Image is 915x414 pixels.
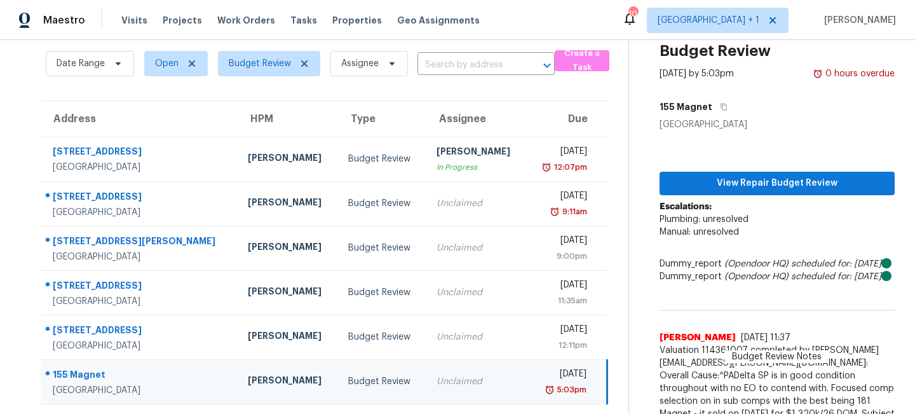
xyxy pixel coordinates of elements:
div: Unclaimed [437,286,517,299]
div: 155 Magnet [53,368,227,384]
h5: 155 Magnet [660,100,712,113]
span: Open [155,57,179,70]
div: 10 [628,8,637,20]
div: 12:11pm [536,339,587,352]
span: Create a Task [561,46,603,76]
span: Date Range [57,57,105,70]
img: Overdue Alarm Icon [545,383,555,396]
span: Work Orders [217,14,275,27]
img: Overdue Alarm Icon [813,67,823,80]
span: Manual: unresolved [660,228,739,237]
i: (Opendoor HQ) [724,259,789,268]
div: [GEOGRAPHIC_DATA] [53,206,227,219]
div: [DATE] [536,145,587,161]
button: Copy Address [712,95,729,118]
div: 0 hours overdue [823,67,895,80]
i: (Opendoor HQ) [724,272,789,281]
div: [STREET_ADDRESS] [53,145,227,161]
span: [PERSON_NAME] [660,331,736,344]
span: Geo Assignments [397,14,480,27]
span: [PERSON_NAME] [819,14,896,27]
div: [GEOGRAPHIC_DATA] [53,340,227,352]
span: Budget Review Notes [724,350,829,363]
div: 5:03pm [555,383,586,396]
th: HPM [238,101,338,137]
div: [STREET_ADDRESS][PERSON_NAME] [53,235,227,251]
button: Create a Task [555,50,609,71]
div: 9:11am [560,205,587,218]
div: [GEOGRAPHIC_DATA] [53,251,227,263]
img: Overdue Alarm Icon [550,205,560,218]
div: [GEOGRAPHIC_DATA] [53,384,227,397]
th: Type [338,101,426,137]
img: Overdue Alarm Icon [541,161,552,174]
div: [STREET_ADDRESS] [53,190,227,206]
div: [GEOGRAPHIC_DATA] [53,295,227,308]
div: [DATE] by 5:03pm [660,67,734,80]
i: scheduled for: [DATE] [791,259,881,268]
th: Assignee [426,101,527,137]
span: [GEOGRAPHIC_DATA] + 1 [658,14,759,27]
span: View Repair Budget Review [670,176,884,191]
div: Unclaimed [437,242,517,254]
th: Address [41,101,238,137]
div: 9:00pm [536,250,587,263]
button: Open [538,57,556,74]
th: Due [526,101,607,137]
span: Maestro [43,14,85,27]
div: In Progress [437,161,517,174]
div: Budget Review [348,331,416,343]
div: Unclaimed [437,375,517,388]
div: Dummy_report [660,258,895,270]
div: [PERSON_NAME] [248,374,328,390]
div: [DATE] [536,234,587,250]
div: Budget Review [348,242,416,254]
span: Properties [332,14,382,27]
div: Dummy_report [660,270,895,283]
input: Search by address [417,55,519,75]
div: [STREET_ADDRESS] [53,324,227,340]
span: Budget Review [229,57,291,70]
b: Escalations: [660,202,712,211]
div: Budget Review [348,153,416,165]
div: 11:35am [536,294,587,307]
div: Budget Review [348,197,416,210]
i: scheduled for: [DATE] [791,272,881,281]
span: Visits [121,14,147,27]
div: [DATE] [536,190,587,205]
div: [DATE] [536,279,587,294]
div: Unclaimed [437,331,517,343]
div: Unclaimed [437,197,517,210]
div: 12:07pm [552,161,587,174]
div: [GEOGRAPHIC_DATA] [660,118,895,131]
div: Budget Review [348,286,416,299]
div: [PERSON_NAME] [248,151,328,167]
button: View Repair Budget Review [660,172,895,195]
div: Budget Review [348,375,416,388]
div: [PERSON_NAME] [248,240,328,256]
div: [PERSON_NAME] [248,196,328,212]
div: [PERSON_NAME] [437,145,517,161]
div: [DATE] [536,323,587,339]
span: Assignee [341,57,379,70]
span: Projects [163,14,202,27]
div: [PERSON_NAME] [248,329,328,345]
span: Tasks [290,16,317,25]
div: [DATE] [536,368,586,383]
span: [DATE] 11:37 [741,333,790,342]
h2: Budget Review [660,45,771,57]
div: [PERSON_NAME] [248,285,328,301]
div: [STREET_ADDRESS] [53,279,227,295]
div: [GEOGRAPHIC_DATA] [53,161,227,174]
span: Plumbing: unresolved [660,215,749,224]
